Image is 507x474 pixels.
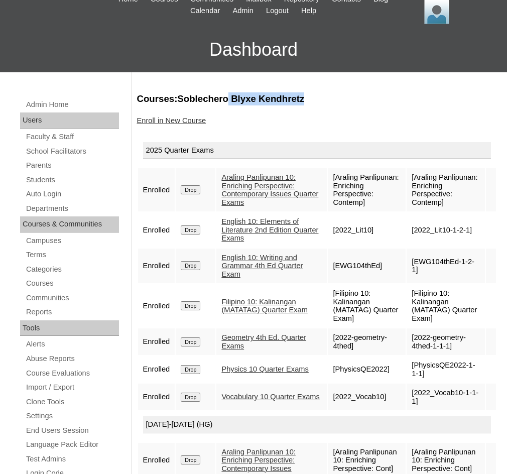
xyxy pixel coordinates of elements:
[221,254,303,278] a: English 10: Writing and Grammar 4th Ed Quarter Exam
[25,263,119,276] a: Categories
[143,416,491,433] div: [DATE]-[DATE] (HG)
[181,301,200,310] input: Drop
[138,212,175,248] td: Enrolled
[25,367,119,380] a: Course Evaluations
[25,249,119,261] a: Terms
[20,320,119,336] div: Tools
[25,145,119,158] a: School Facilitators
[221,173,318,206] a: Araling Panlipunan 10: Enriching Perspective: Contemporary Issues Quarter Exams
[181,261,200,270] input: Drop
[137,92,497,105] h3: Courses:Soblechero Blyxe Kendhretz
[25,396,119,408] a: Clone Tools
[181,337,200,346] input: Drop
[328,384,406,410] td: [2022_Vocab10]
[25,159,119,172] a: Parents
[407,212,485,248] td: [2022_Lit10-1-2-1]
[181,185,200,194] input: Drop
[25,131,119,143] a: Faculty & Staff
[328,212,406,248] td: [2022_Lit10]
[138,356,175,383] td: Enrolled
[296,5,321,17] a: Help
[25,98,119,111] a: Admin Home
[232,5,253,17] span: Admin
[138,284,175,327] td: Enrolled
[221,448,296,472] a: Araling Panlipunan 10: Enriching Perspective: Contemporary Issues
[25,188,119,200] a: Auto Login
[181,455,200,464] input: Drop
[185,5,225,17] a: Calendar
[181,225,200,234] input: Drop
[20,112,119,129] div: Users
[407,356,485,383] td: [PhysicsQE2022-1-1-1]
[181,365,200,374] input: Drop
[328,284,406,327] td: [Filipino 10: Kalinangan (MATATAG) Quarter Exam]
[25,306,119,318] a: Reports
[137,116,206,125] a: Enroll in New Course
[25,174,119,186] a: Students
[138,384,175,410] td: Enrolled
[266,5,289,17] span: Logout
[138,249,175,284] td: Enrolled
[328,356,406,383] td: [PhysicsQE2022]
[221,365,309,373] a: Physics 10 Quarter Exams
[143,142,491,159] div: 2025 Quarter Exams
[301,5,316,17] span: Help
[25,234,119,247] a: Campuses
[181,393,200,402] input: Drop
[25,381,119,394] a: Import / Export
[328,328,406,355] td: [2022-geometry-4thed]
[407,249,485,284] td: [EWG104thEd-1-2-1]
[221,393,320,401] a: Vocabulary 10 Quarter Exams
[25,277,119,290] a: Courses
[221,333,306,350] a: Geometry 4th Ed. Quarter Exams
[25,338,119,350] a: Alerts
[221,217,318,242] a: English 10: Elements of Literature 2nd Edition Quarter Exams
[407,284,485,327] td: [Filipino 10: Kalinangan (MATATAG) Quarter Exam]
[221,298,308,314] a: Filipino 10: Kalinangan (MATATAG) Quarter Exam
[5,27,502,72] h3: Dashboard
[138,168,175,211] td: Enrolled
[25,410,119,422] a: Settings
[328,168,406,211] td: [Araling Panlipunan: Enriching Perspective: Contemp]
[138,328,175,355] td: Enrolled
[25,438,119,451] a: Language Pack Editor
[190,5,220,17] span: Calendar
[328,249,406,284] td: [EWG104thEd]
[25,424,119,437] a: End Users Session
[25,352,119,365] a: Abuse Reports
[25,292,119,304] a: Communities
[25,453,119,465] a: Test Admins
[407,168,485,211] td: [Araling Panlipunan: Enriching Perspective: Contemp]
[25,202,119,215] a: Departments
[407,384,485,410] td: [2022_Vocab10-1-1-1]
[227,5,259,17] a: Admin
[407,328,485,355] td: [2022-geometry-4thed-1-1-1]
[261,5,294,17] a: Logout
[20,216,119,232] div: Courses & Communities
